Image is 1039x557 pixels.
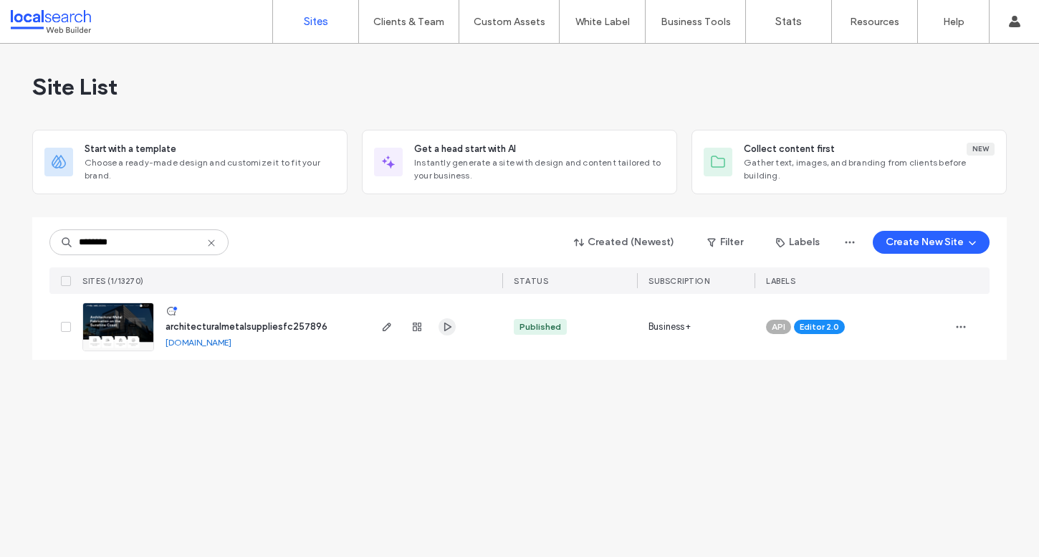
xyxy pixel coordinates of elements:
[943,16,964,28] label: Help
[166,321,327,332] a: architecturalmetalsuppliesfc257896
[562,231,687,254] button: Created (Newest)
[744,142,835,156] span: Collect content first
[648,320,691,334] span: Business+
[775,15,802,28] label: Stats
[373,16,444,28] label: Clients & Team
[166,337,231,348] a: [DOMAIN_NAME]
[967,143,995,156] div: New
[362,130,677,194] div: Get a head start with AIInstantly generate a site with design and content tailored to your business.
[414,156,665,182] span: Instantly generate a site with design and content tailored to your business.
[519,320,561,333] div: Published
[763,231,833,254] button: Labels
[661,16,731,28] label: Business Tools
[32,72,118,101] span: Site List
[850,16,899,28] label: Resources
[82,276,144,286] span: SITES (1/13270)
[414,142,516,156] span: Get a head start with AI
[800,320,839,333] span: Editor 2.0
[85,142,176,156] span: Start with a template
[772,320,785,333] span: API
[32,130,348,194] div: Start with a templateChoose a ready-made design and customize it to fit your brand.
[514,276,548,286] span: STATUS
[474,16,545,28] label: Custom Assets
[693,231,757,254] button: Filter
[873,231,990,254] button: Create New Site
[691,130,1007,194] div: Collect content firstNewGather text, images, and branding from clients before building.
[648,276,709,286] span: SUBSCRIPTION
[304,15,328,28] label: Sites
[744,156,995,182] span: Gather text, images, and branding from clients before building.
[575,16,630,28] label: White Label
[85,156,335,182] span: Choose a ready-made design and customize it to fit your brand.
[33,10,62,23] span: Help
[766,276,795,286] span: LABELS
